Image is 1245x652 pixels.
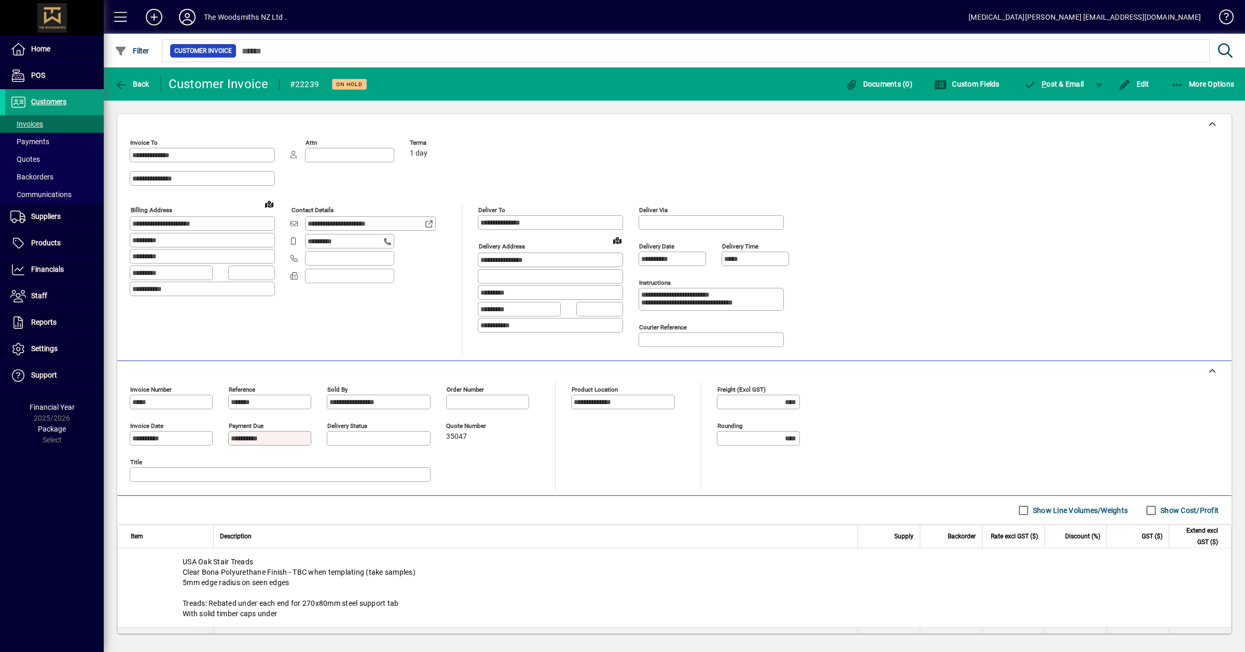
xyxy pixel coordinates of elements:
[1175,525,1218,548] span: Extend excl GST ($)
[131,633,143,643] div: S/T
[130,459,142,466] mat-label: Title
[410,149,427,158] span: 1 day
[336,81,363,88] span: On hold
[894,531,914,542] span: Supply
[38,425,66,433] span: Package
[204,9,287,25] div: The Woodsmiths NZ Ltd .
[31,292,47,300] span: Staff
[1158,505,1219,516] label: Show Cost/Profit
[969,9,1201,25] div: [MEDICAL_DATA][PERSON_NAME] [EMAIL_ADDRESS][DOMAIN_NAME]
[410,140,472,146] span: Terms
[112,41,152,60] button: Filter
[31,265,64,273] span: Financials
[177,632,189,644] span: The Woodsmiths
[446,423,508,429] span: Quote number
[137,8,171,26] button: Add
[5,168,104,186] a: Backorders
[948,531,976,542] span: Backorder
[1065,531,1100,542] span: Discount (%)
[1169,628,1231,648] td: 15282.00
[5,283,104,309] a: Staff
[845,80,912,88] span: Documents (0)
[478,206,505,214] mat-label: Deliver To
[130,422,163,429] mat-label: Invoice date
[5,186,104,203] a: Communications
[639,206,668,214] mat-label: Deliver via
[31,371,57,379] span: Support
[639,279,671,286] mat-label: Instructions
[1019,75,1089,93] button: Post & Email
[229,422,264,429] mat-label: Payment due
[1031,505,1128,516] label: Show Line Volumes/Weights
[10,173,53,181] span: Backorders
[220,531,252,542] span: Description
[10,137,49,146] span: Payments
[104,75,161,93] app-page-header-button: Back
[1106,628,1169,648] td: 2292.30
[1142,531,1163,542] span: GST ($)
[174,46,232,56] span: Customer Invoice
[31,71,45,79] span: POS
[886,633,914,643] span: 18.0000
[118,548,1231,627] div: USA Oak Stair Treads Clear Bona Polyurethane Finish - TBC when templating (take samples) 5mm edge...
[290,76,320,93] div: #22239
[327,422,367,429] mat-label: Delivery status
[842,75,915,93] button: Documents (0)
[10,155,40,163] span: Quotes
[5,36,104,62] a: Home
[5,230,104,256] a: Products
[5,204,104,230] a: Suppliers
[447,386,484,393] mat-label: Order number
[717,422,742,429] mat-label: Rounding
[5,63,104,89] a: POS
[989,633,1038,643] div: 849.0000
[115,47,149,55] span: Filter
[306,139,317,146] mat-label: Attn
[717,386,766,393] mat-label: Freight (excl GST)
[130,139,158,146] mat-label: Invoice To
[639,324,687,331] mat-label: Courier Reference
[5,115,104,133] a: Invoices
[1116,75,1152,93] button: Edit
[31,98,66,106] span: Customers
[31,212,61,220] span: Suppliers
[572,386,618,393] mat-label: Product location
[1211,2,1232,36] a: Knowledge Base
[169,76,269,92] div: Customer Invoice
[1169,75,1237,93] button: More Options
[609,232,626,248] a: View on map
[1171,80,1235,88] span: More Options
[5,150,104,168] a: Quotes
[171,8,204,26] button: Profile
[991,531,1038,542] span: Rate excl GST ($)
[5,133,104,150] a: Payments
[327,386,348,393] mat-label: Sold by
[5,310,104,336] a: Reports
[229,386,255,393] mat-label: Reference
[30,403,75,411] span: Financial Year
[31,344,58,353] span: Settings
[261,196,278,212] a: View on map
[31,239,61,247] span: Products
[1024,80,1084,88] span: ost & Email
[31,318,57,326] span: Reports
[5,336,104,362] a: Settings
[130,386,172,393] mat-label: Invoice number
[446,433,467,441] span: 35047
[5,363,104,389] a: Support
[1042,80,1046,88] span: P
[1118,80,1150,88] span: Edit
[1044,628,1106,648] td: 0.0000
[115,80,149,88] span: Back
[131,531,143,542] span: Item
[10,190,72,199] span: Communications
[932,75,1002,93] button: Custom Fields
[220,633,326,643] span: Treads; 1138L x 325W x 85mmT
[5,257,104,283] a: Financials
[639,243,674,250] mat-label: Delivery date
[10,120,43,128] span: Invoices
[31,45,50,53] span: Home
[112,75,152,93] button: Back
[722,243,758,250] mat-label: Delivery time
[934,80,1000,88] span: Custom Fields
